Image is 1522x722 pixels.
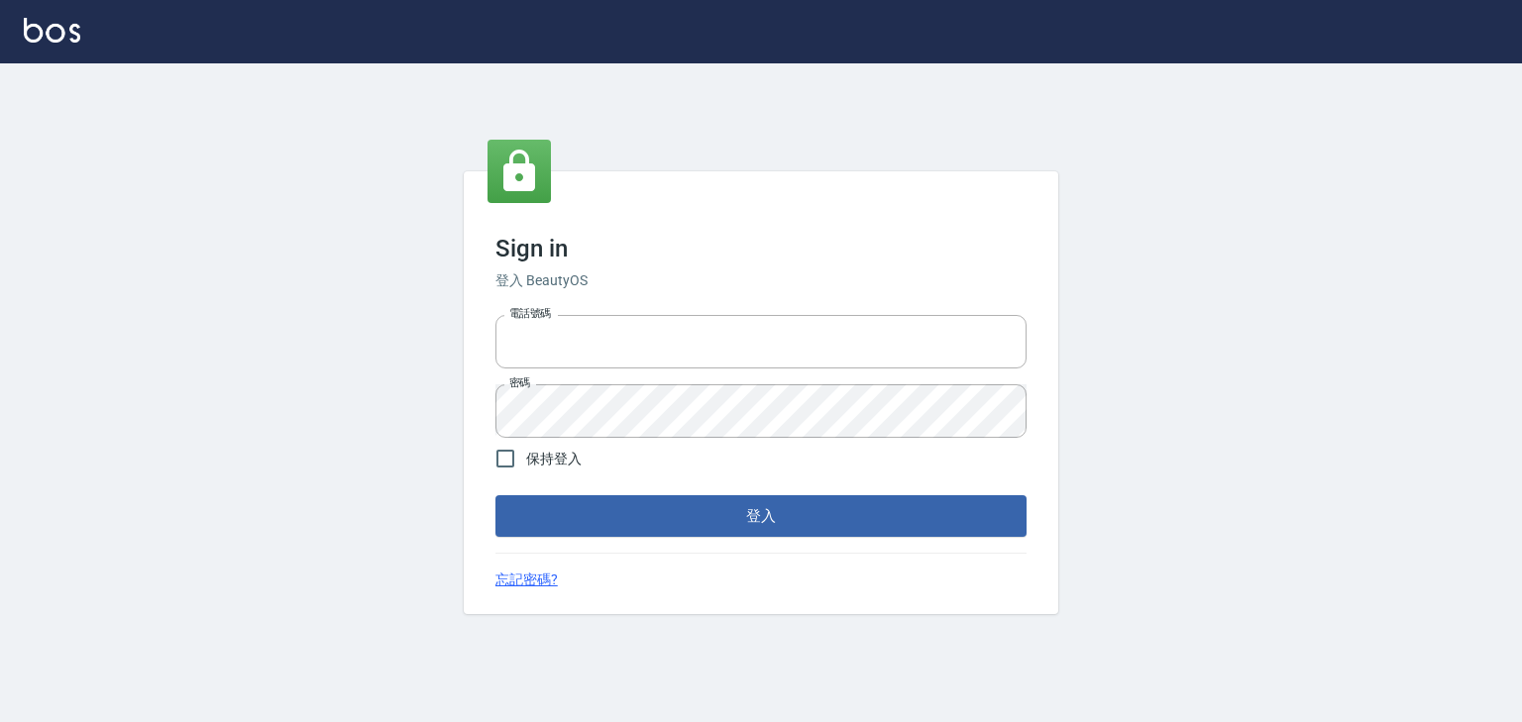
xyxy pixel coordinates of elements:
[495,569,558,590] a: 忘記密碼?
[509,306,551,321] label: 電話號碼
[495,270,1027,291] h6: 登入 BeautyOS
[509,375,530,390] label: 密碼
[495,495,1027,537] button: 登入
[24,18,80,43] img: Logo
[495,235,1027,262] h3: Sign in
[526,449,582,469] span: 保持登入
